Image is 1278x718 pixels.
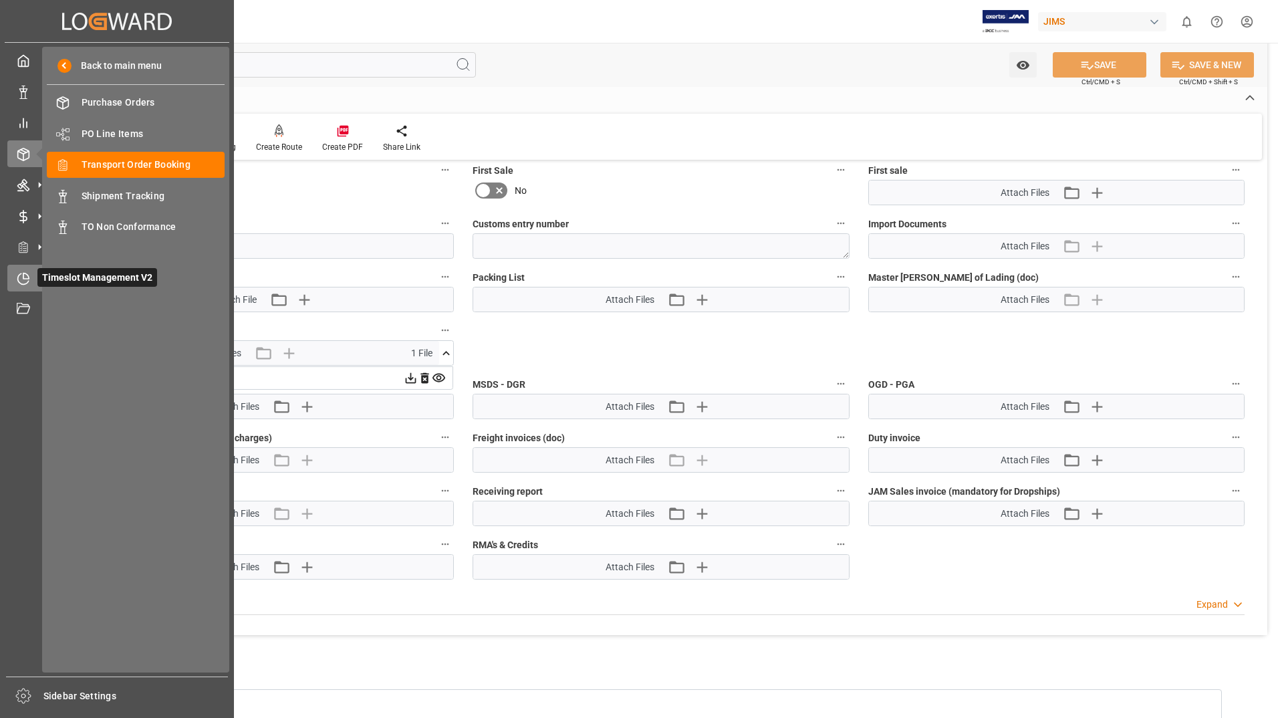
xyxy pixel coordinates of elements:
img: Exertis%20JAM%20-%20Email%20Logo.jpg_1722504956.jpg [983,10,1029,33]
button: SAVE [1053,52,1146,78]
span: OGD - PGA [868,378,914,392]
span: Attach Files [1001,453,1049,467]
button: Packing List [832,268,850,285]
span: Ctrl/CMD + Shift + S [1179,77,1238,87]
span: Packing List [473,271,525,285]
a: Shipment Tracking [47,183,225,209]
div: 22-11309-US_25434766 RI.pdf [86,371,446,385]
a: Document Management [7,296,227,322]
a: Purchase Orders [47,90,225,116]
span: Attach Files [606,560,654,574]
button: Quote (Freight and/or any additional charges) [436,429,454,446]
span: MSDS - DGR [473,378,525,392]
span: Freight invoices (doc) [473,431,565,445]
button: open menu [1009,52,1037,78]
span: Transport Order Booking [82,158,225,172]
button: show 0 new notifications [1172,7,1202,37]
button: Import Documents [1227,215,1245,232]
span: No [515,184,527,198]
a: My Cockpit [7,47,227,74]
button: Customs entry number [832,215,850,232]
input: DD-MM-YYYY [78,233,454,259]
span: 1 File [411,346,432,360]
button: Master [PERSON_NAME] of Lading (doc) [1227,268,1245,285]
span: First Sale [473,164,513,178]
button: Help Center [1202,7,1232,37]
span: Attach Files [211,507,259,521]
button: Carrier /Forwarder claim [436,161,454,178]
button: Shipping Letter of Instructions [436,268,454,285]
a: PO Line Items [47,120,225,146]
span: Receiving report [473,485,543,499]
span: Sidebar Settings [43,689,229,703]
a: Data Management [7,78,227,104]
button: Duty invoice [1227,429,1245,446]
span: Timeslot Management V2 [37,268,157,287]
div: Create Route [256,141,302,153]
div: Create PDF [322,141,363,153]
span: PO Line Items [82,127,225,141]
span: First sale [868,164,908,178]
span: Duty invoice [868,431,920,445]
a: TO Non Conformance [47,214,225,240]
button: Proof of Delivery (POD) [436,535,454,553]
div: Share Link [383,141,420,153]
a: My Reports [7,110,227,136]
span: Shipment Tracking [82,189,225,203]
span: Attach Files [211,560,259,574]
button: MSDS - DGR [832,375,850,392]
button: Freight invoices (doc) [832,429,850,446]
span: Attach Files [606,400,654,414]
span: Attach Files [606,453,654,467]
button: OGD - PGA [1227,375,1245,392]
span: Attach Files [211,400,259,414]
span: Import Documents [868,217,946,231]
span: Master [PERSON_NAME] of Lading (doc) [868,271,1039,285]
span: Attach File [213,293,257,307]
div: JIMS [1038,12,1166,31]
span: JAM Sales invoice (mandatory for Dropships) [868,485,1060,499]
button: Invoice from the Supplier (doc) [436,322,454,339]
span: Attach Files [1001,186,1049,200]
span: Attach Files [606,507,654,521]
span: Ctrl/CMD + S [1081,77,1120,87]
button: SAVE & NEW [1160,52,1254,78]
span: Back to main menu [72,59,162,73]
div: Expand [1196,598,1228,612]
span: Attach Files [1001,400,1049,414]
button: Claim documents [436,482,454,499]
span: Purchase Orders [82,96,225,110]
button: First Sale [832,161,850,178]
span: Attach Files [1001,293,1049,307]
span: Attach Files [1001,507,1049,521]
a: Transport Order Booking [47,152,225,178]
a: Timeslot Management V2Timeslot Management V2 [7,265,227,291]
span: RMA's & Credits [473,538,538,552]
button: RMA's & Credits [832,535,850,553]
button: Receiving report [832,482,850,499]
button: Customs clearance date [436,215,454,232]
span: TO Non Conformance [82,220,225,234]
span: Attach Files [1001,239,1049,253]
button: JAM Sales invoice (mandatory for Dropships) [1227,482,1245,499]
span: Attach Files [211,453,259,467]
span: Customs entry number [473,217,569,231]
input: Search Fields [61,52,476,78]
button: First sale [1227,161,1245,178]
span: Attach Files [606,293,654,307]
button: JIMS [1038,9,1172,34]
